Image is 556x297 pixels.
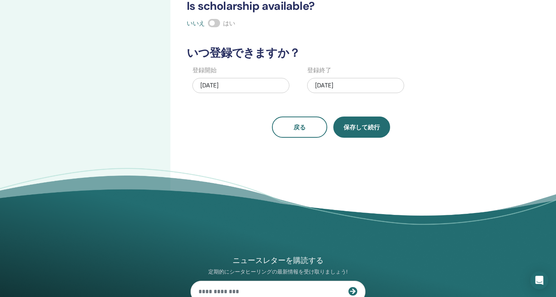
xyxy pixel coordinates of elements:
[223,19,235,27] span: はい
[192,78,289,93] div: [DATE]
[307,78,404,93] div: [DATE]
[192,66,217,75] label: 登録開始
[191,268,365,275] p: 定期的にシータヒーリングの最新情報を受け取りましょう!
[344,123,380,131] span: 保存して続行
[272,117,327,138] button: 戻る
[187,19,205,27] span: いいえ
[307,66,331,75] label: 登録終了
[294,123,306,131] span: 戻る
[530,271,548,289] div: Open Intercom Messenger
[333,117,390,138] button: 保存して続行
[191,255,365,266] h4: ニュースレターを購読する
[182,46,480,60] h3: いつ登録できますか？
